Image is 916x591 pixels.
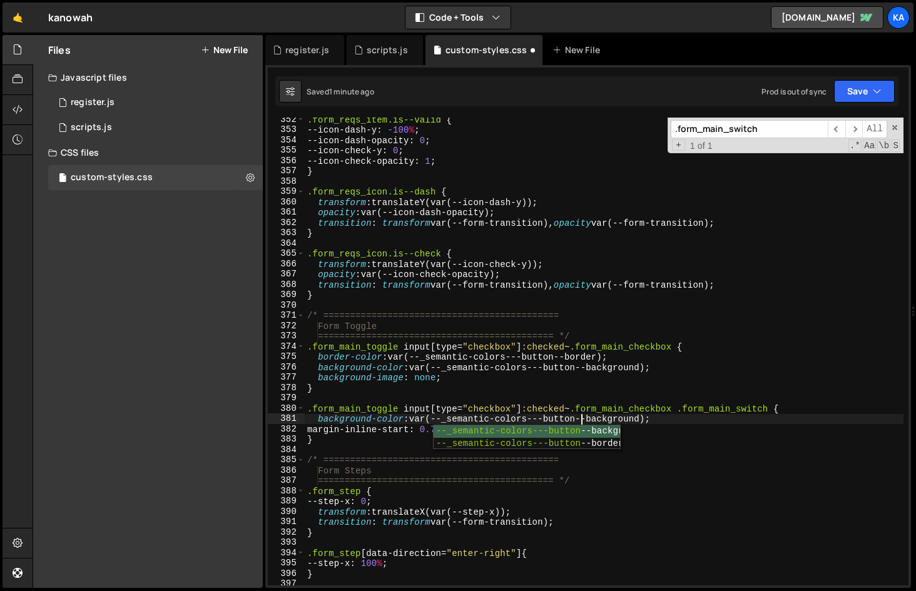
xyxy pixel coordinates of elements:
[268,486,305,497] div: 388
[268,383,305,393] div: 378
[33,65,263,90] div: Javascript files
[268,372,305,383] div: 377
[268,124,305,135] div: 353
[761,86,827,97] div: Prod is out of sync
[367,44,408,56] div: scripts.js
[71,172,153,183] div: custom-styles.css
[268,218,305,228] div: 362
[268,507,305,517] div: 390
[268,548,305,558] div: 394
[268,331,305,341] div: 373
[71,122,112,133] div: scripts.js
[268,145,305,156] div: 355
[268,176,305,187] div: 358
[268,300,305,311] div: 370
[48,43,71,57] h2: Files
[877,139,890,152] span: Whole Word Search
[268,517,305,527] div: 391
[3,3,33,33] a: 🤙
[48,115,263,140] div: 9382/24789.js
[268,259,305,270] div: 366
[268,351,305,362] div: 375
[268,228,305,238] div: 363
[268,434,305,445] div: 383
[268,558,305,568] div: 395
[48,165,263,190] div: 9382/20450.css
[671,120,828,138] input: Search for
[285,44,329,56] div: register.js
[672,139,685,151] span: Toggle Replace mode
[445,44,527,56] div: custom-styles.css
[862,120,887,138] span: Alt-Enter
[268,578,305,589] div: 397
[201,45,248,55] button: New File
[863,139,876,152] span: CaseSensitive Search
[268,207,305,218] div: 361
[268,197,305,208] div: 360
[685,141,718,151] span: 1 of 1
[48,90,263,115] div: 9382/20687.js
[268,135,305,146] div: 354
[268,156,305,166] div: 356
[268,496,305,507] div: 389
[71,97,114,108] div: register.js
[33,140,263,165] div: CSS files
[268,310,305,321] div: 371
[268,424,305,435] div: 382
[268,445,305,455] div: 384
[892,139,900,152] span: Search In Selection
[887,6,910,29] a: Ka
[268,568,305,579] div: 396
[834,80,895,103] button: Save
[268,475,305,486] div: 387
[329,86,374,97] div: 1 minute ago
[405,6,511,29] button: Code + Tools
[268,290,305,300] div: 369
[268,455,305,465] div: 385
[268,393,305,403] div: 379
[48,10,93,25] div: kanowah
[268,537,305,548] div: 393
[268,280,305,290] div: 368
[771,6,883,29] a: [DOMAIN_NAME]
[848,139,862,152] span: RegExp Search
[268,238,305,249] div: 364
[307,86,374,97] div: Saved
[552,44,605,56] div: New File
[268,248,305,259] div: 365
[268,166,305,176] div: 357
[268,321,305,331] div: 372
[268,527,305,538] div: 392
[828,120,845,138] span: ​
[268,403,305,414] div: 380
[268,465,305,476] div: 386
[268,186,305,197] div: 359
[268,362,305,373] div: 376
[268,114,305,125] div: 352
[845,120,863,138] span: ​
[268,413,305,424] div: 381
[268,269,305,280] div: 367
[268,341,305,352] div: 374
